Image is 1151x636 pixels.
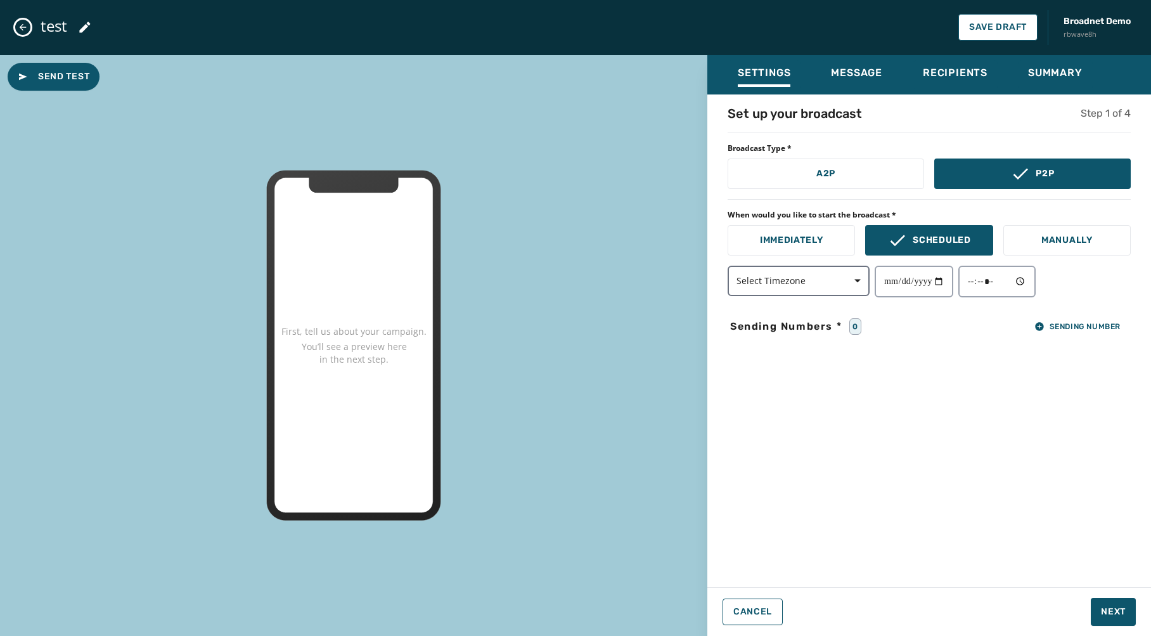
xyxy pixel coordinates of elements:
button: Sending Number [1024,318,1131,335]
span: Settings [738,67,790,79]
span: Broadnet Demo [1064,15,1131,28]
button: Scheduled [865,225,993,256]
span: Next [1101,606,1126,618]
button: Cancel [723,599,783,625]
span: Sending Numbers * [728,319,844,334]
button: Select Timezone [728,266,870,296]
button: Save Draft [958,14,1038,41]
span: Save Draft [969,22,1027,32]
span: Cancel [733,607,772,617]
p: Manually [1041,234,1093,247]
button: Message [821,60,892,89]
span: Sending Number [1034,321,1121,332]
p: Scheduled [913,234,970,247]
h5: Step 1 of 4 [1081,106,1131,121]
span: Recipients [923,67,987,79]
button: Summary [1018,60,1093,89]
span: Summary [1028,67,1083,79]
span: Message [831,67,882,79]
button: A2P [728,159,924,189]
span: Broadcast Type * [728,143,1131,153]
span: When would you like to start the broadcast * [728,210,1131,220]
button: Recipients [913,60,998,89]
p: Immediately [760,234,823,247]
p: P2P [1036,167,1054,180]
p: You’ll see a preview here [302,341,407,353]
p: First, tell us about your campaign. [281,325,427,338]
button: Next [1091,598,1136,626]
p: in the next step. [319,353,389,366]
span: Select Timezone [736,275,861,287]
button: Manually [1003,225,1131,256]
button: Settings [728,60,801,89]
div: 0 [849,318,861,335]
span: rbwave8h [1064,29,1131,40]
button: Immediately [728,225,855,256]
h4: Set up your broadcast [728,105,862,122]
p: A2P [816,167,835,180]
button: P2P [934,159,1131,189]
